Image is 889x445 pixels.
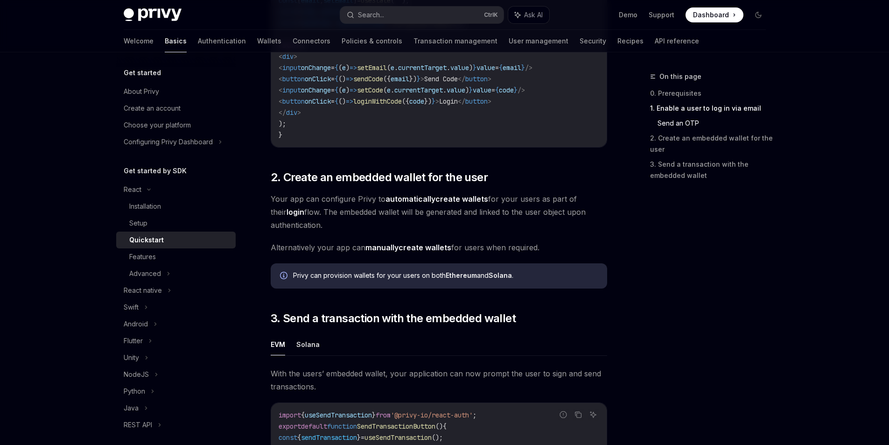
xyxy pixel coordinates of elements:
span: } [469,86,473,94]
span: ) [346,64,350,72]
span: } [473,64,476,72]
span: </ [279,108,286,117]
a: automaticallycreate wallets [385,194,488,204]
a: Quickstart [116,232,236,248]
strong: Ethereum [446,271,477,279]
strong: automatically [385,194,435,204]
span: export [279,422,301,431]
span: ( [338,64,342,72]
span: () [435,422,443,431]
span: ); [279,120,286,128]
a: Transaction management [413,30,497,52]
span: function [327,422,357,431]
span: setEmail [357,64,387,72]
span: ( [387,64,391,72]
div: REST API [124,419,152,431]
span: Alternatively your app can for users when required. [271,241,607,254]
span: const [279,433,297,442]
a: User management [509,30,568,52]
span: </ [458,75,465,83]
span: loginWithCode [353,97,402,106]
span: 2. Create an embedded wallet for the user [271,170,488,185]
span: useSendTransaction [305,411,372,419]
div: Search... [358,9,384,21]
span: < [279,97,282,106]
span: </ [458,97,465,106]
span: value [473,86,491,94]
span: { [335,75,338,83]
div: Advanced [129,268,161,279]
span: . [391,86,394,94]
span: 3. Send a transaction with the embedded wallet [271,311,516,326]
strong: Solana [489,271,512,279]
div: Installation [129,201,161,212]
span: button [465,97,488,106]
span: ( [383,86,387,94]
div: Choose your platform [124,120,191,131]
strong: login [287,207,304,217]
span: { [499,64,503,72]
span: { [297,433,301,442]
span: div [282,52,294,61]
button: Search...CtrlK [340,7,504,23]
span: Login [439,97,458,106]
span: default [301,422,327,431]
span: onChange [301,64,331,72]
div: React native [124,285,162,296]
div: Android [124,318,148,330]
span: code [499,86,514,94]
span: > [435,97,439,106]
span: onClick [305,75,331,83]
span: Your app can configure Privy to for your users as part of their flow. The embedded wallet will be... [271,192,607,232]
span: }) [409,75,417,83]
span: SendTransactionButton [357,422,435,431]
span: Ctrl K [484,11,498,19]
span: input [282,64,301,72]
span: = [331,86,335,94]
h5: Get started by SDK [124,165,187,177]
span: . [394,64,398,72]
a: Dashboard [686,7,743,22]
span: < [279,52,282,61]
div: Privy can provision wallets for your users on both and . [293,271,598,281]
span: } [357,433,361,442]
span: '@privy-io/react-auth' [391,411,473,419]
a: Create an account [116,100,236,117]
a: Installation [116,198,236,215]
span: e [342,64,346,72]
span: currentTarget [394,86,443,94]
button: Copy the contents from the code block [572,409,584,421]
span: value [447,86,465,94]
a: Demo [619,10,637,20]
span: currentTarget [398,64,447,72]
span: import [279,411,301,419]
span: { [335,64,338,72]
span: . [447,64,450,72]
span: => [346,75,353,83]
svg: Info [280,272,289,281]
span: => [350,86,357,94]
span: ({ [383,75,391,83]
span: from [376,411,391,419]
span: e [387,86,391,94]
div: NodeJS [124,369,149,380]
span: => [350,64,357,72]
span: < [279,75,282,83]
a: Basics [165,30,187,52]
span: { [495,86,499,94]
img: dark logo [124,8,182,21]
div: Python [124,386,145,397]
a: 3. Send a transaction with the embedded wallet [650,157,773,183]
span: = [491,86,495,94]
span: > [297,108,301,117]
a: Connectors [293,30,330,52]
span: } [279,131,282,139]
span: (); [432,433,443,442]
span: sendTransaction [301,433,357,442]
div: Setup [129,218,147,229]
a: About Privy [116,83,236,100]
span: => [346,97,353,106]
span: < [279,86,282,94]
span: } [372,411,376,419]
span: onChange [301,86,331,94]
